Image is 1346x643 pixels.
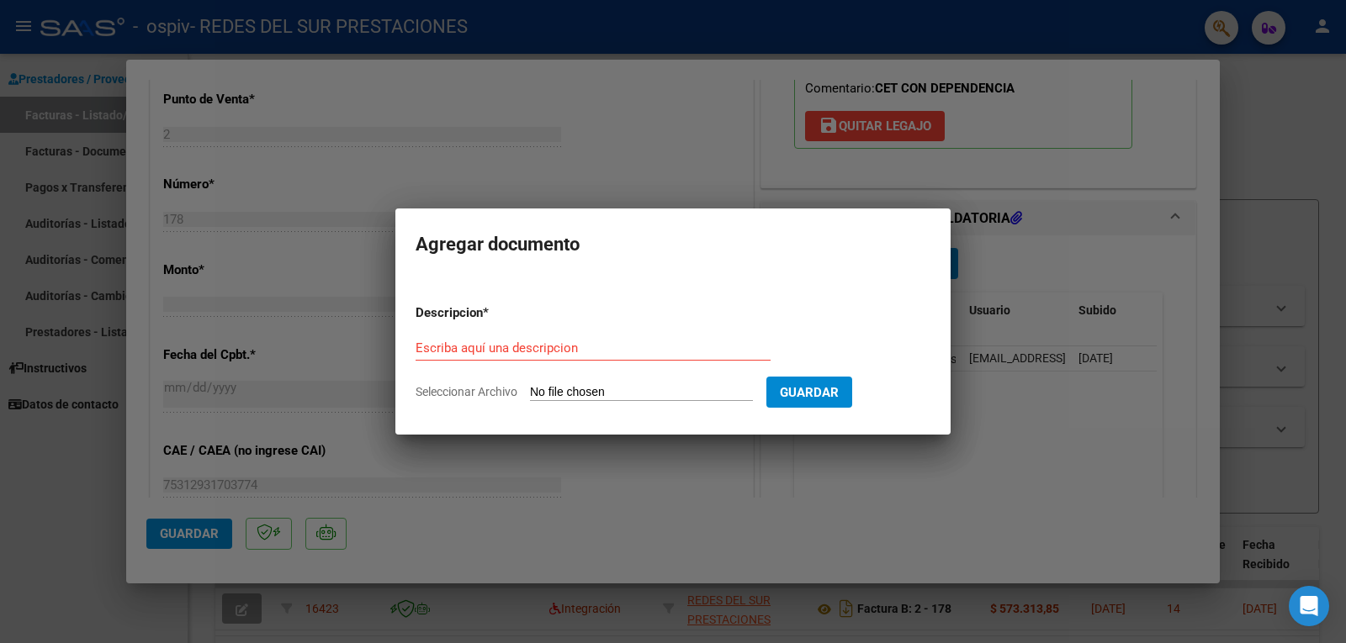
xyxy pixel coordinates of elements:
[766,377,852,408] button: Guardar
[1289,586,1329,626] div: Open Intercom Messenger
[416,303,570,323] p: Descripcion
[780,385,839,400] span: Guardar
[416,229,930,261] h2: Agregar documento
[416,385,517,398] span: Seleccionar Archivo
